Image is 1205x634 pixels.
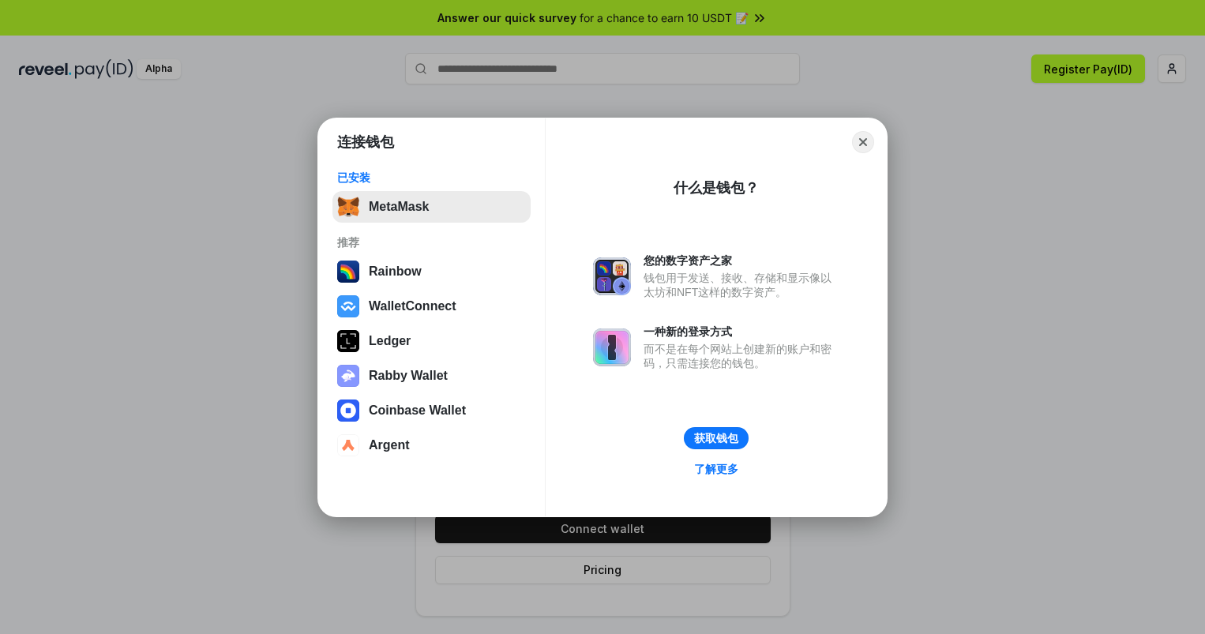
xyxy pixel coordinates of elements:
div: 已安装 [337,171,526,185]
img: svg+xml,%3Csvg%20xmlns%3D%22http%3A%2F%2Fwww.w3.org%2F2000%2Fsvg%22%20fill%3D%22none%22%20viewBox... [593,257,631,295]
div: 钱包用于发送、接收、存储和显示像以太坊和NFT这样的数字资产。 [644,271,839,299]
button: Close [852,131,874,153]
button: WalletConnect [332,291,531,322]
div: Ledger [369,334,411,348]
div: 推荐 [337,235,526,249]
img: svg+xml,%3Csvg%20xmlns%3D%22http%3A%2F%2Fwww.w3.org%2F2000%2Fsvg%22%20width%3D%2228%22%20height%3... [337,330,359,352]
button: 获取钱包 [684,427,749,449]
button: Argent [332,430,531,461]
button: Ledger [332,325,531,357]
button: Rabby Wallet [332,360,531,392]
div: MetaMask [369,200,429,214]
div: Rainbow [369,264,422,279]
div: 您的数字资产之家 [644,253,839,268]
img: svg+xml,%3Csvg%20fill%3D%22none%22%20height%3D%2233%22%20viewBox%3D%220%200%2035%2033%22%20width%... [337,196,359,218]
img: svg+xml,%3Csvg%20width%3D%22120%22%20height%3D%22120%22%20viewBox%3D%220%200%20120%20120%22%20fil... [337,261,359,283]
h1: 连接钱包 [337,133,394,152]
div: 获取钱包 [694,431,738,445]
img: svg+xml,%3Csvg%20width%3D%2228%22%20height%3D%2228%22%20viewBox%3D%220%200%2028%2028%22%20fill%3D... [337,295,359,317]
div: Argent [369,438,410,452]
div: 什么是钱包？ [674,178,759,197]
img: svg+xml,%3Csvg%20xmlns%3D%22http%3A%2F%2Fwww.w3.org%2F2000%2Fsvg%22%20fill%3D%22none%22%20viewBox... [593,328,631,366]
button: MetaMask [332,191,531,223]
div: 而不是在每个网站上创建新的账户和密码，只需连接您的钱包。 [644,342,839,370]
a: 了解更多 [685,459,748,479]
div: Rabby Wallet [369,369,448,383]
div: WalletConnect [369,299,456,313]
div: Coinbase Wallet [369,403,466,418]
img: svg+xml,%3Csvg%20width%3D%2228%22%20height%3D%2228%22%20viewBox%3D%220%200%2028%2028%22%20fill%3D... [337,400,359,422]
button: Coinbase Wallet [332,395,531,426]
div: 一种新的登录方式 [644,325,839,339]
button: Rainbow [332,256,531,287]
img: svg+xml,%3Csvg%20width%3D%2228%22%20height%3D%2228%22%20viewBox%3D%220%200%2028%2028%22%20fill%3D... [337,434,359,456]
img: svg+xml,%3Csvg%20xmlns%3D%22http%3A%2F%2Fwww.w3.org%2F2000%2Fsvg%22%20fill%3D%22none%22%20viewBox... [337,365,359,387]
div: 了解更多 [694,462,738,476]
